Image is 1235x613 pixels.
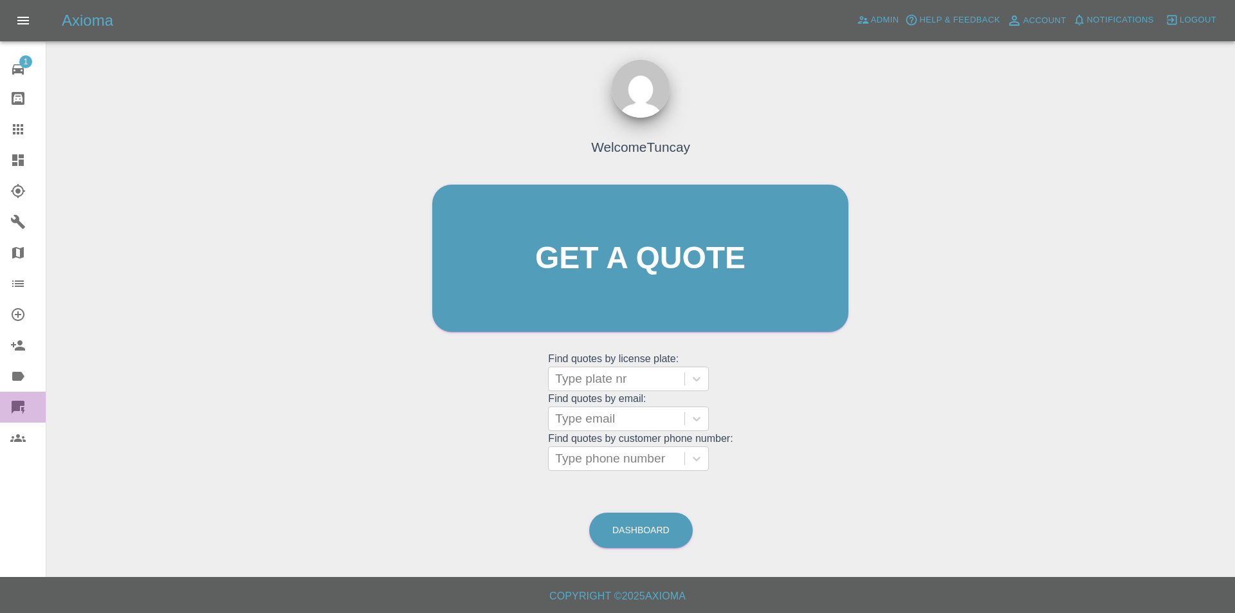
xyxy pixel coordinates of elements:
[1023,14,1066,28] span: Account
[871,13,899,28] span: Admin
[919,13,1000,28] span: Help & Feedback
[19,55,32,68] span: 1
[548,353,733,391] grid: Find quotes by license plate:
[1162,10,1220,30] button: Logout
[548,433,733,471] grid: Find quotes by customer phone number:
[10,587,1225,605] h6: Copyright © 2025 Axioma
[902,10,1003,30] button: Help & Feedback
[432,185,848,332] a: Get a quote
[1087,13,1154,28] span: Notifications
[1180,13,1216,28] span: Logout
[8,5,39,36] button: Open drawer
[591,137,690,157] h4: Welcome Tuncay
[612,60,670,118] img: ...
[589,513,693,548] a: Dashboard
[854,10,902,30] a: Admin
[548,393,733,431] grid: Find quotes by email:
[1070,10,1157,30] button: Notifications
[1003,10,1070,31] a: Account
[62,10,113,31] h5: Axioma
